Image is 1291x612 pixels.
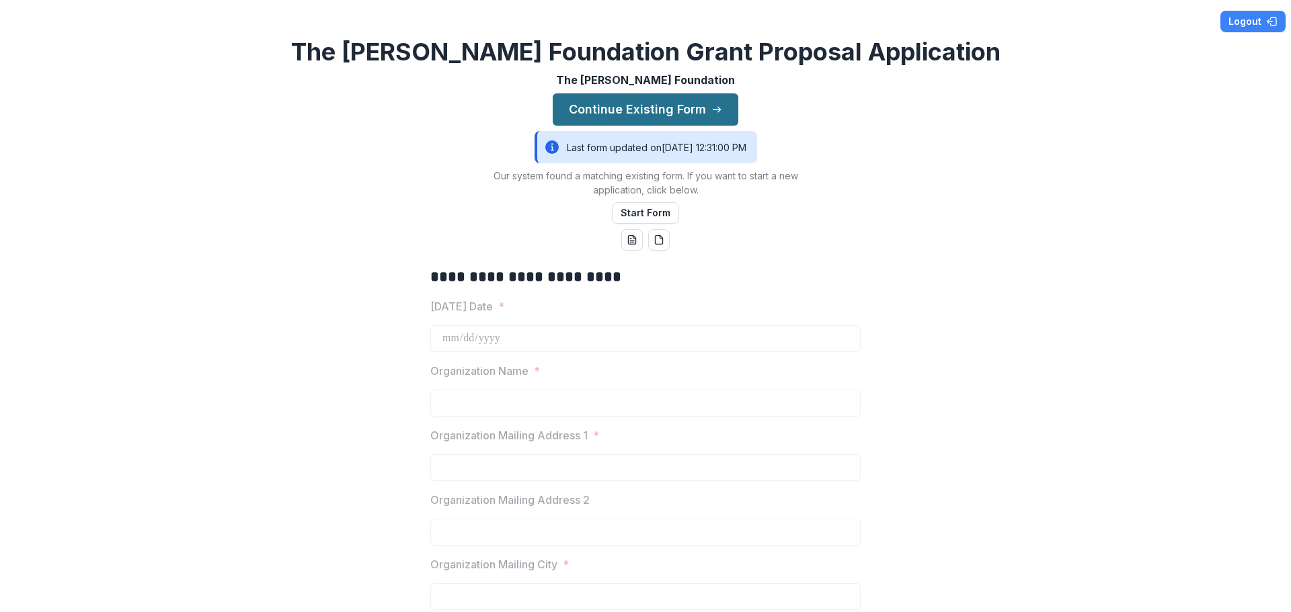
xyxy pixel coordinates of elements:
p: The [PERSON_NAME] Foundation [556,72,735,88]
button: Logout [1220,11,1286,32]
h2: The [PERSON_NAME] Foundation Grant Proposal Application [291,38,1001,67]
button: pdf-download [648,229,670,251]
button: Start Form [612,202,679,224]
button: Continue Existing Form [553,93,738,126]
p: Organization Mailing City [430,556,557,572]
p: Organization Mailing Address 2 [430,492,590,508]
button: word-download [621,229,643,251]
div: Last form updated on [DATE] 12:31:00 PM [535,131,757,163]
p: Organization Name [430,363,529,379]
p: [DATE] Date [430,298,493,314]
p: Our system found a matching existing form. If you want to start a new application, click below. [477,169,814,197]
p: Organization Mailing Address 1 [430,427,588,443]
